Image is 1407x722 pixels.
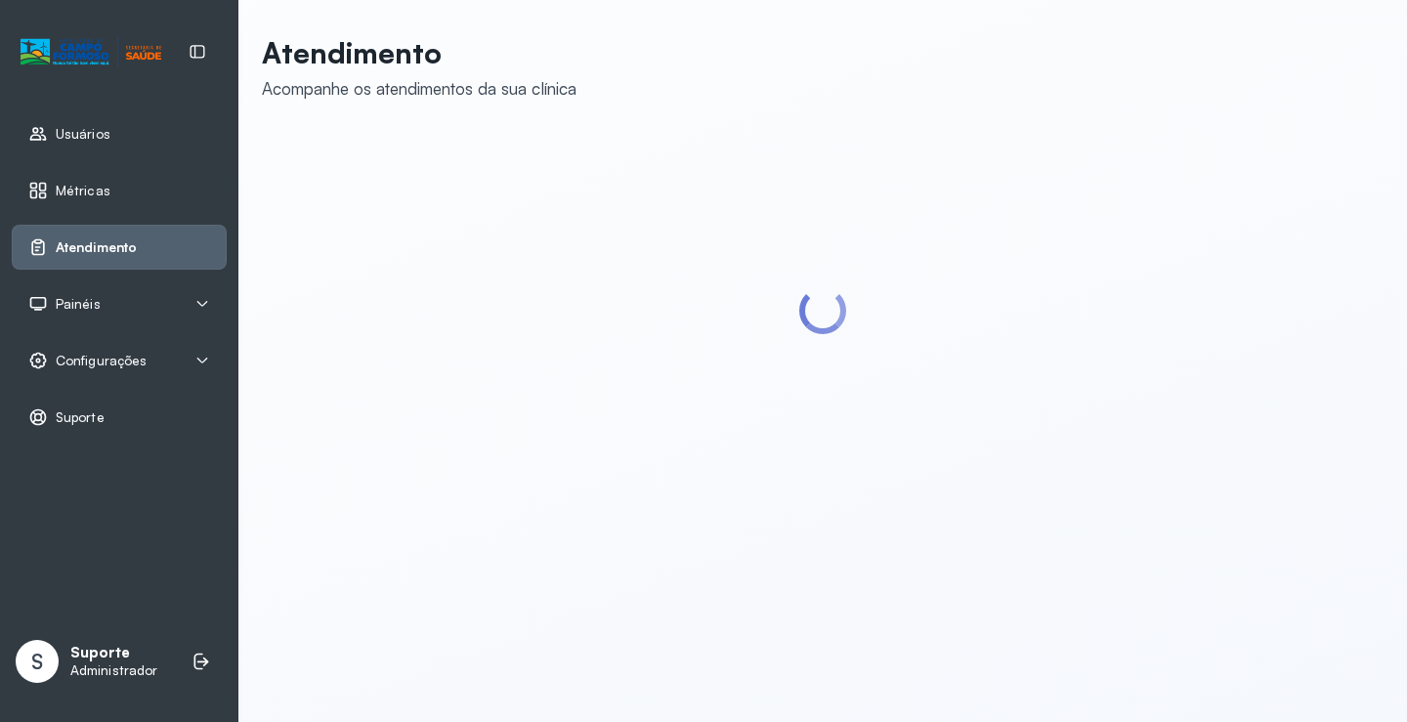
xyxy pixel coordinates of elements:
span: Suporte [56,409,105,426]
a: Métricas [28,181,210,200]
img: Logotipo do estabelecimento [21,36,161,68]
span: Métricas [56,183,110,199]
a: Usuários [28,124,210,144]
p: Suporte [70,644,157,662]
p: Administrador [70,662,157,679]
span: Usuários [56,126,110,143]
span: Atendimento [56,239,137,256]
div: Acompanhe os atendimentos da sua clínica [262,78,576,99]
p: Atendimento [262,35,576,70]
span: Painéis [56,296,101,313]
a: Atendimento [28,237,210,257]
span: Configurações [56,353,147,369]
